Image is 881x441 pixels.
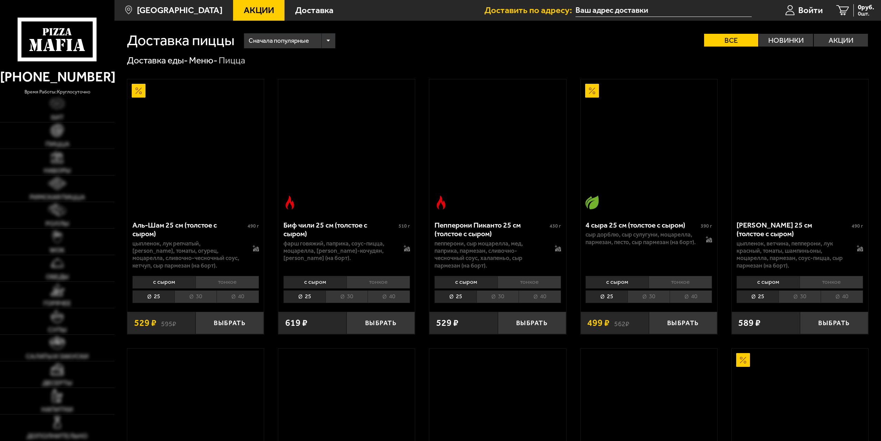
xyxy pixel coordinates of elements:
[278,79,415,214] a: Острое блюдоБиф чили 25 см (толстое с сыром)
[50,247,65,253] span: WOK
[46,141,69,147] span: Пицца
[732,79,868,214] a: Петровская 25 см (толстое с сыром)
[46,273,69,280] span: Обеды
[127,79,264,214] a: АкционныйАль-Шам 25 см (толстое с сыром)
[295,6,333,15] span: Доставка
[283,290,326,303] li: 25
[585,221,699,230] div: 4 сыра 25 см (толстое с сыром)
[737,276,800,289] li: с сыром
[519,290,561,303] li: 40
[196,276,259,289] li: тонкое
[434,240,545,269] p: пепперони, сыр Моцарелла, мед, паприка, пармезан, сливочно-чесночный соус, халапеньо, сыр пармеза...
[800,312,868,334] button: Выбрать
[27,433,88,439] span: Дополнительно
[132,221,246,238] div: Аль-Шам 25 см (толстое с сыром)
[737,221,850,238] div: [PERSON_NAME] 25 см (толстое с сыром)
[498,276,561,289] li: тонкое
[283,276,347,289] li: с сыром
[434,276,498,289] li: с сыром
[368,290,410,303] li: 40
[585,231,697,246] p: сыр дорблю, сыр сулугуни, моцарелла, пармезан, песто, сыр пармезан (на борт).
[738,318,761,328] span: 589 ₽
[132,84,146,98] img: Акционный
[137,6,222,15] span: [GEOGRAPHIC_DATA]
[26,353,89,360] span: Салаты и закуски
[814,34,868,47] label: Акции
[30,194,85,200] span: Римская пицца
[127,33,234,48] h1: Доставка пиццы
[434,221,548,238] div: Пепперони Пиканто 25 см (толстое с сыром)
[219,54,245,67] div: Пицца
[737,240,848,269] p: цыпленок, ветчина, пепперони, лук красный, томаты, шампиньоны, моцарелла, пармезан, соус-пицца, с...
[585,290,628,303] li: 25
[649,312,717,334] button: Выбрать
[283,196,297,209] img: Острое блюдо
[798,6,823,15] span: Войти
[477,290,519,303] li: 30
[649,276,712,289] li: тонкое
[399,223,410,229] span: 510 г
[134,318,157,328] span: 529 ₽
[283,240,394,262] p: фарш говяжий, паприка, соус-пицца, моцарелла, [PERSON_NAME]-кочудян, [PERSON_NAME] (на борт).
[249,32,309,50] span: Сначала популярные
[347,312,415,334] button: Выбрать
[44,167,71,174] span: Наборы
[628,290,670,303] li: 30
[701,223,712,229] span: 390 г
[585,196,599,209] img: Вегетарианское блюдо
[585,84,599,98] img: Акционный
[43,300,71,307] span: Горячее
[581,79,717,214] a: АкционныйВегетарианское блюдо4 сыра 25 см (толстое с сыром)
[484,6,575,15] span: Доставить по адресу:
[614,318,629,328] s: 562 ₽
[132,240,243,269] p: цыпленок, лук репчатый, [PERSON_NAME], томаты, огурец, моцарелла, сливочно-чесночный соус, кетчуп...
[759,34,813,47] label: Новинки
[434,196,448,209] img: Острое блюдо
[670,290,712,303] li: 40
[285,318,308,328] span: 619 ₽
[800,276,863,289] li: тонкое
[587,318,610,328] span: 499 ₽
[736,353,750,367] img: Акционный
[174,290,217,303] li: 30
[704,34,758,47] label: Все
[575,4,752,17] input: Ваш адрес доставки
[132,276,196,289] li: с сыром
[550,223,561,229] span: 430 г
[429,79,566,214] a: Острое блюдоПепперони Пиканто 25 см (толстое с сыром)
[189,55,218,66] a: Меню-
[858,4,874,11] span: 0 руб.
[132,290,174,303] li: 25
[434,290,477,303] li: 25
[41,406,73,413] span: Напитки
[283,221,397,238] div: Биф чили 25 см (толстое с сыром)
[244,6,274,15] span: Акции
[347,276,410,289] li: тонкое
[48,327,67,333] span: Супы
[498,312,566,334] button: Выбрать
[858,11,874,17] span: 0 шт.
[326,290,368,303] li: 30
[161,318,176,328] s: 595 ₽
[248,223,259,229] span: 490 г
[217,290,259,303] li: 40
[821,290,863,303] li: 40
[196,312,264,334] button: Выбрать
[436,318,459,328] span: 529 ₽
[46,220,69,227] span: Роллы
[127,55,188,66] a: Доставка еды-
[852,223,863,229] span: 490 г
[585,276,649,289] li: с сыром
[737,290,779,303] li: 25
[779,290,821,303] li: 30
[42,380,72,386] span: Десерты
[51,114,64,121] span: Хит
